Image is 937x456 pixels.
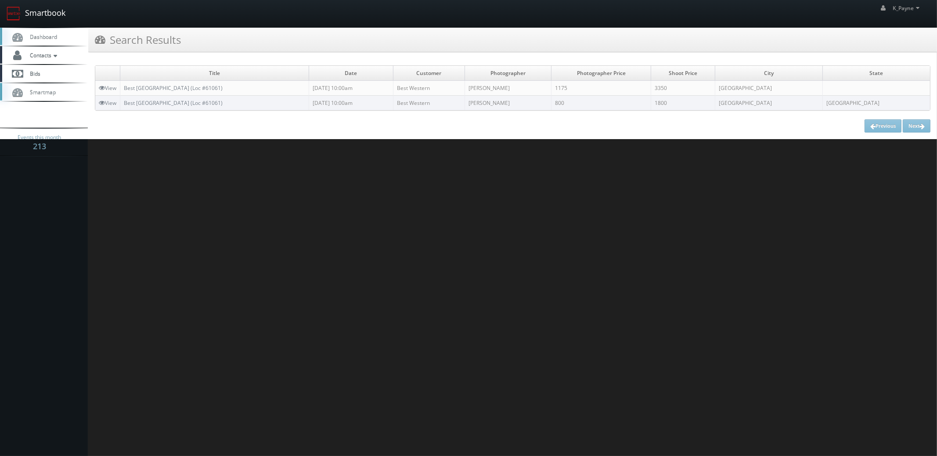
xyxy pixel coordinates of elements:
span: K_Payne [893,4,922,12]
td: Date [309,66,393,81]
span: Contacts [25,51,59,59]
td: [PERSON_NAME] [465,96,551,111]
a: View [99,99,116,107]
td: City [715,66,823,81]
td: Photographer Price [551,66,651,81]
td: [GEOGRAPHIC_DATA] [823,96,930,111]
td: 1175 [551,81,651,96]
td: [GEOGRAPHIC_DATA] [715,96,823,111]
span: Smartmap [25,88,56,96]
a: View [99,84,116,92]
td: [PERSON_NAME] [465,81,551,96]
td: 800 [551,96,651,111]
td: [DATE] 10:00am [309,96,393,111]
img: smartbook-logo.png [7,7,21,21]
td: Title [120,66,309,81]
td: Photographer [465,66,551,81]
td: Customer [393,66,465,81]
span: Events this month [18,133,61,142]
td: 3350 [651,81,715,96]
a: Best [GEOGRAPHIC_DATA] (Loc #61061) [124,84,223,92]
td: State [823,66,930,81]
td: [DATE] 10:00am [309,81,393,96]
td: 1800 [651,96,715,111]
td: Best Western [393,96,465,111]
span: Dashboard [25,33,57,40]
h3: Search Results [95,32,181,47]
td: [GEOGRAPHIC_DATA] [715,81,823,96]
a: Best [GEOGRAPHIC_DATA] (Loc #61061) [124,99,223,107]
span: Bids [25,70,40,77]
td: Best Western [393,81,465,96]
strong: 213 [33,141,46,151]
td: Shoot Price [651,66,715,81]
